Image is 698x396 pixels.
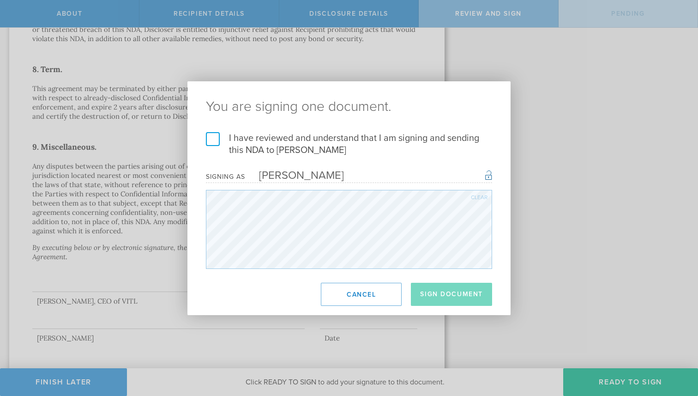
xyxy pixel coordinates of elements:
button: Sign Document [411,283,492,306]
div: [PERSON_NAME] [245,169,344,182]
button: Cancel [321,283,402,306]
div: Signing as [206,173,245,181]
ng-pluralize: You are signing one document. [206,100,492,114]
label: I have reviewed and understand that I am signing and sending this NDA to [PERSON_NAME] [206,132,492,156]
iframe: Chat Widget [652,324,698,368]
